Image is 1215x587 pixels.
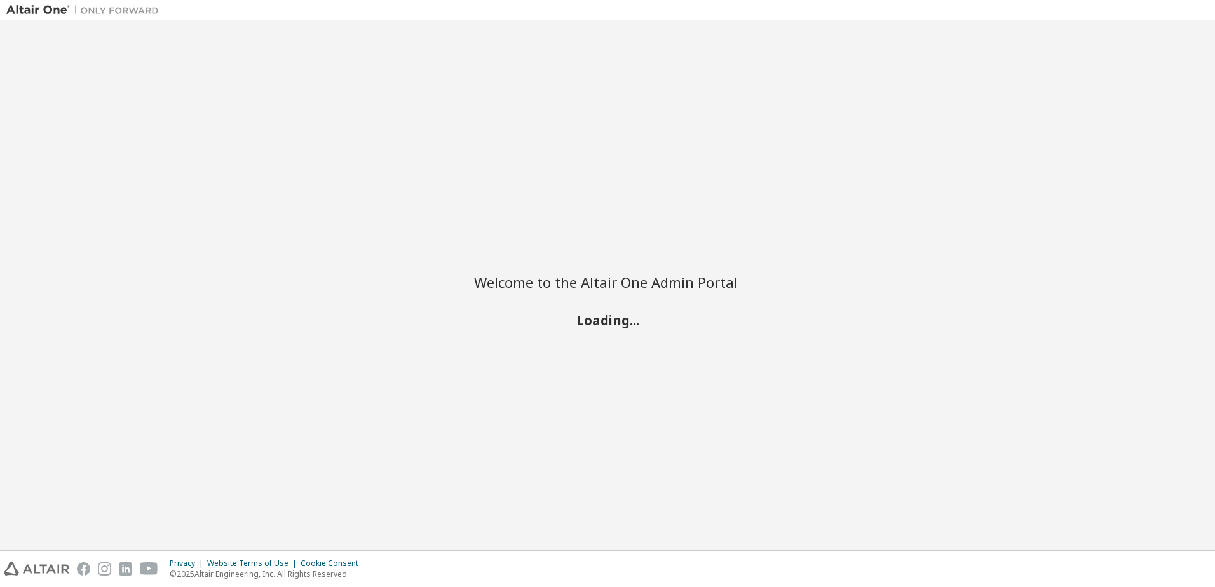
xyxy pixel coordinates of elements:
[77,562,90,576] img: facebook.svg
[170,569,366,579] p: © 2025 Altair Engineering, Inc. All Rights Reserved.
[207,558,301,569] div: Website Terms of Use
[170,558,207,569] div: Privacy
[4,562,69,576] img: altair_logo.svg
[98,562,111,576] img: instagram.svg
[6,4,165,17] img: Altair One
[301,558,366,569] div: Cookie Consent
[474,273,741,291] h2: Welcome to the Altair One Admin Portal
[474,312,741,328] h2: Loading...
[119,562,132,576] img: linkedin.svg
[140,562,158,576] img: youtube.svg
